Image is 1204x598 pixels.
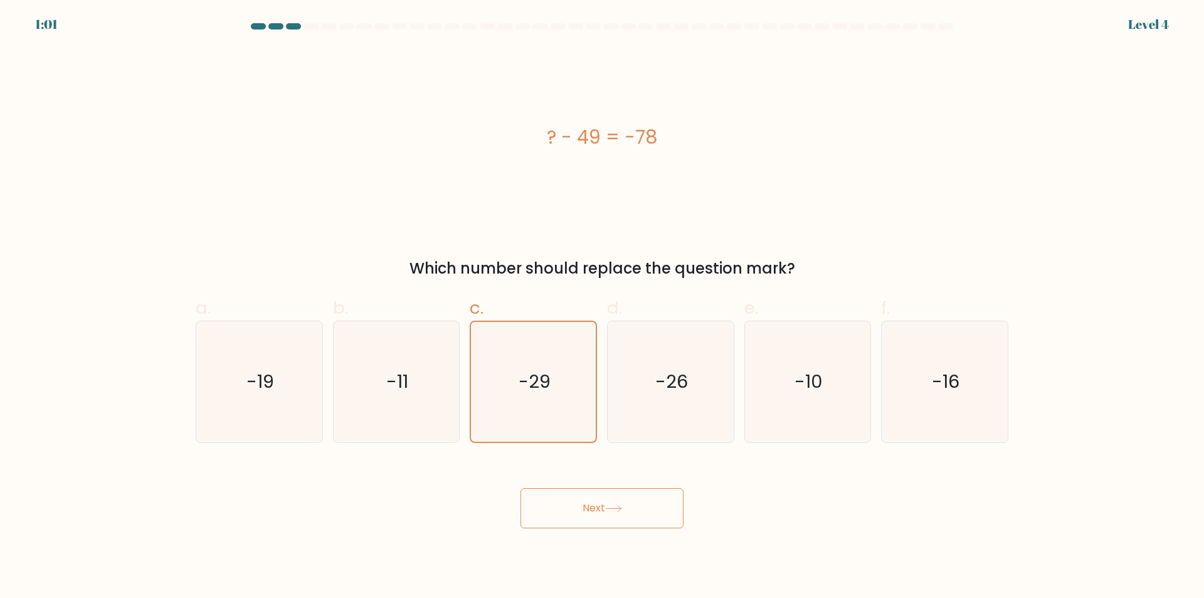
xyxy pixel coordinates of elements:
[932,370,960,395] text: -16
[386,370,408,395] text: -11
[246,370,274,395] text: -19
[881,296,890,320] span: f.
[35,15,58,34] div: 1:01
[333,296,348,320] span: b.
[607,296,622,320] span: d.
[196,123,1008,151] div: ? - 49 = -78
[655,370,688,395] text: -26
[520,488,684,528] button: Next
[1128,15,1169,34] div: Level 4
[470,296,483,320] span: c.
[519,369,551,394] text: -29
[795,370,823,395] text: -10
[203,257,1001,280] div: Which number should replace the question mark?
[744,296,758,320] span: e.
[196,296,211,320] span: a.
